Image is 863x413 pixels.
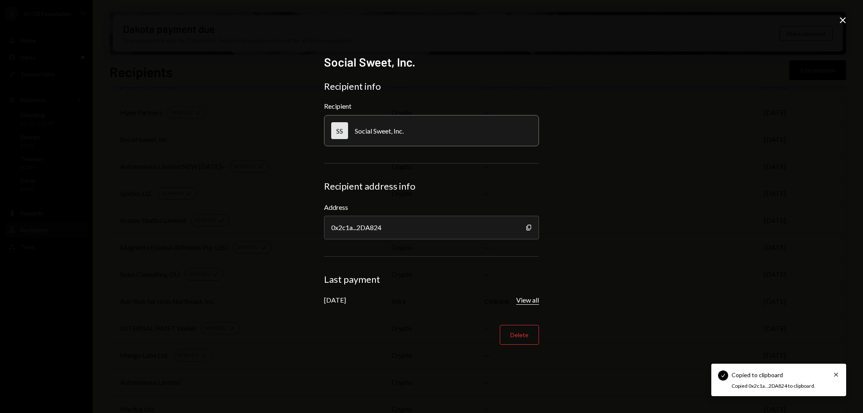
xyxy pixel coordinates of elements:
div: [DATE] [324,296,346,304]
div: Copied 0x2c1a...2DA824 to clipboard. [732,383,821,390]
div: Recipient address info [324,180,539,192]
div: Copied to clipboard [732,370,783,379]
button: Delete [500,325,539,345]
label: Address [324,202,539,212]
button: View all [516,296,539,305]
div: SS [331,122,348,139]
div: Last payment [324,274,539,285]
div: Recipient [324,102,539,110]
div: Social Sweet, Inc. [355,127,404,135]
div: 0x2c1a...2DA824 [324,216,539,239]
h2: Social Sweet, Inc. [324,54,539,70]
div: Recipient info [324,80,539,92]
